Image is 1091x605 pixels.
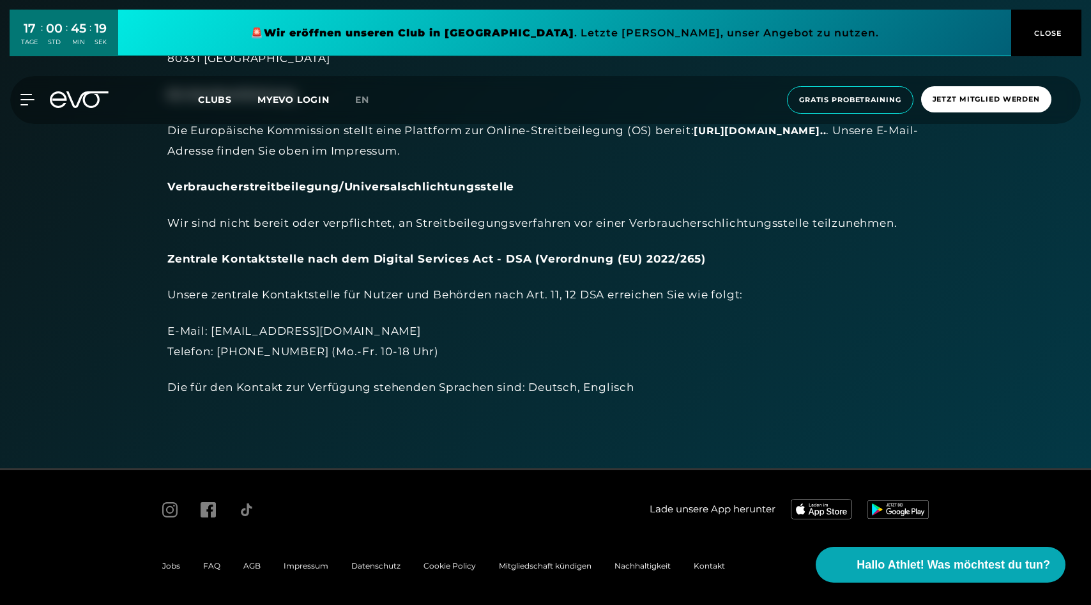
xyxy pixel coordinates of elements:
[95,38,107,47] div: SEK
[21,38,38,47] div: TAGE
[167,377,924,397] div: Die für den Kontakt zur Verfügung stehenden Sprachen sind: Deutsch, Englisch
[95,19,107,38] div: 19
[614,561,671,571] a: Nachhaltigkeit
[162,561,180,571] a: Jobs
[167,120,924,162] div: Die Europäische Kommission stellt eine Plattform zur Online-Streitbeilegung (OS) bereit: . Unsere...
[423,561,476,571] a: Cookie Policy
[46,19,63,38] div: 00
[167,252,706,265] strong: Zentrale Kontaktstelle nach dem Digital Services Act - DSA (Verordnung (EU) 2022/265)
[89,20,91,54] div: :
[167,180,514,193] strong: Verbraucherstreitbeilegung/Universalschlichtungsstelle
[1031,27,1062,39] span: CLOSE
[167,213,924,233] div: Wir sind nicht bereit oder verpflichtet, an Streitbeilegungsverfahren vor einer Verbraucherschlic...
[167,321,924,362] div: E-Mail: [EMAIL_ADDRESS][DOMAIN_NAME] Telefon: [PHONE_NUMBER] (Mo.-Fr. 10-18 Uhr)
[499,561,591,571] a: Mitgliedschaft kündigen
[66,20,68,54] div: :
[816,547,1065,583] button: Hallo Athlet! Was möchtest du tun?
[351,561,401,571] a: Datenschutz
[198,94,232,105] span: Clubs
[257,94,330,105] a: MYEVO LOGIN
[243,561,261,571] a: AGB
[799,95,901,105] span: Gratis Probetraining
[355,94,369,105] span: en
[650,502,775,517] span: Lade unsere App herunter
[71,19,86,38] div: 45
[41,20,43,54] div: :
[694,561,725,571] a: Kontakt
[46,38,63,47] div: STD
[933,94,1040,105] span: Jetzt Mitglied werden
[284,561,328,571] a: Impressum
[198,93,257,105] a: Clubs
[791,499,852,519] img: evofitness app
[917,86,1055,114] a: Jetzt Mitglied werden
[203,561,220,571] a: FAQ
[1011,10,1081,56] button: CLOSE
[783,86,917,114] a: Gratis Probetraining
[167,284,924,305] div: Unsere zentrale Kontaktstelle für Nutzer und Behörden nach Art. 11, 12 DSA erreichen Sie wie folgt:
[21,19,38,38] div: 17
[355,93,385,107] a: en
[71,38,86,47] div: MIN
[867,500,929,518] img: evofitness app
[857,556,1050,574] span: Hallo Athlet! Was möchtest du tun?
